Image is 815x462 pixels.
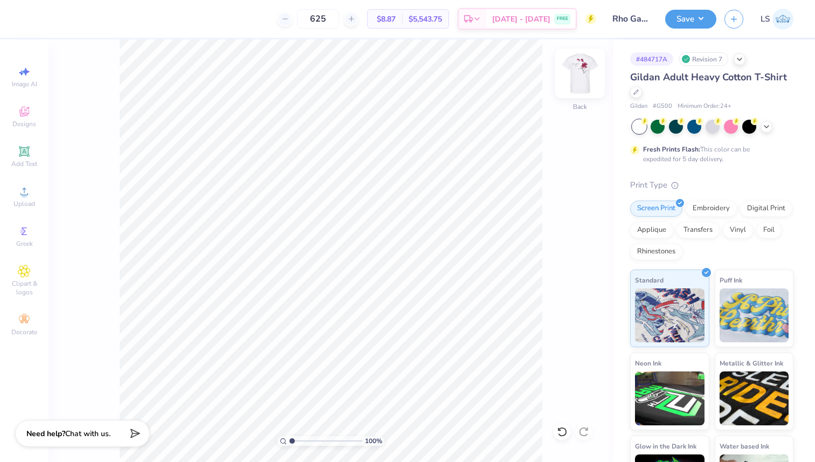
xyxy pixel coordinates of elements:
[409,13,442,25] span: $5,543.75
[720,357,783,369] span: Metallic & Glitter Ink
[643,145,700,154] strong: Fresh Prints Flash:
[5,279,43,296] span: Clipart & logos
[635,288,705,342] img: Standard
[16,239,33,248] span: Greek
[630,71,787,84] span: Gildan Adult Heavy Cotton T-Shirt
[720,440,769,452] span: Water based Ink
[679,52,728,66] div: Revision 7
[557,15,568,23] span: FREE
[678,102,731,111] span: Minimum Order: 24 +
[630,222,673,238] div: Applique
[653,102,672,111] span: # G500
[13,199,35,208] span: Upload
[11,328,37,336] span: Decorate
[665,10,716,29] button: Save
[635,371,705,425] img: Neon Ink
[630,244,682,260] div: Rhinestones
[12,120,36,128] span: Designs
[630,52,673,66] div: # 484717A
[635,357,661,369] span: Neon Ink
[720,288,789,342] img: Puff Ink
[65,429,110,439] span: Chat with us.
[740,201,792,217] div: Digital Print
[12,80,37,88] span: Image AI
[756,222,782,238] div: Foil
[720,371,789,425] img: Metallic & Glitter Ink
[686,201,737,217] div: Embroidery
[604,8,657,30] input: Untitled Design
[643,144,776,164] div: This color can be expedited for 5 day delivery.
[720,274,742,286] span: Puff Ink
[374,13,396,25] span: $8.87
[11,160,37,168] span: Add Text
[297,9,339,29] input: – –
[365,436,382,446] span: 100 %
[630,201,682,217] div: Screen Print
[676,222,720,238] div: Transfers
[492,13,550,25] span: [DATE] - [DATE]
[573,102,587,112] div: Back
[761,9,793,30] a: LS
[630,179,793,191] div: Print Type
[772,9,793,30] img: Lizzy Simon
[635,274,664,286] span: Standard
[630,102,647,111] span: Gildan
[558,52,602,95] img: Back
[723,222,753,238] div: Vinyl
[761,13,770,25] span: LS
[26,429,65,439] strong: Need help?
[635,440,696,452] span: Glow in the Dark Ink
